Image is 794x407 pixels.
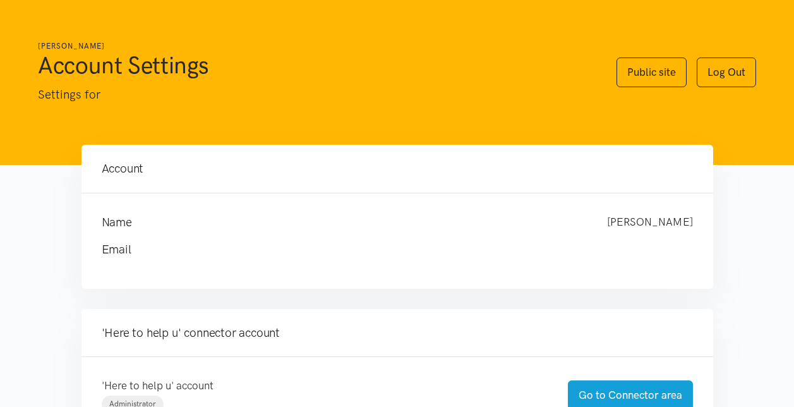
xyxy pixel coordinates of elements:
[594,214,706,231] div: [PERSON_NAME]
[102,377,543,394] p: 'Here to help u' account
[102,214,582,231] h4: Name
[38,50,591,80] h1: Account Settings
[617,58,687,87] a: Public site
[38,85,591,104] p: Settings for
[102,241,668,258] h4: Email
[102,324,693,342] h4: 'Here to help u' connector account
[102,160,693,178] h4: Account
[38,40,591,52] h6: [PERSON_NAME]
[697,58,756,87] a: Log Out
